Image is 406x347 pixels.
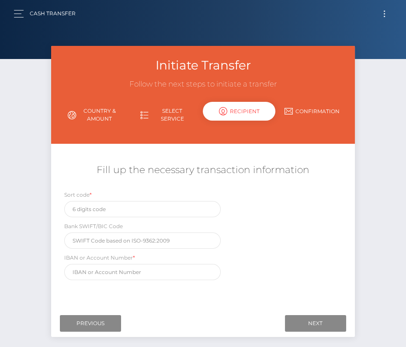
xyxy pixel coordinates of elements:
a: Cash Transfer [30,4,76,23]
h3: Initiate Transfer [58,57,348,74]
a: Select Service [130,104,203,126]
input: 6 digits code [64,201,220,217]
input: IBAN or Account Number [64,264,220,280]
a: Confirmation [276,104,348,119]
div: Recipient [203,102,275,121]
h5: Fill up the necessary transaction information [58,163,348,177]
h3: Follow the next steps to initiate a transfer [58,79,348,90]
input: SWIFT Code based on ISO-9362:2009 [64,232,220,249]
button: Toggle navigation [376,8,392,20]
label: Bank SWIFT/BIC Code [64,222,123,230]
input: Previous [60,315,121,332]
a: Country & Amount [58,104,130,126]
label: IBAN or Account Number [64,254,135,262]
input: Next [285,315,346,332]
label: Sort code [64,191,92,199]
